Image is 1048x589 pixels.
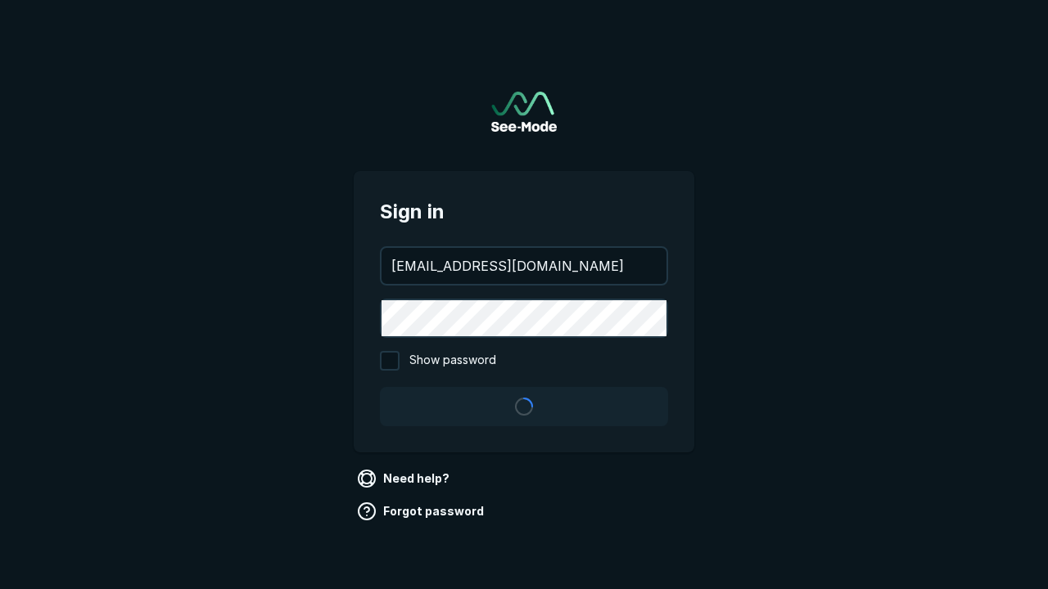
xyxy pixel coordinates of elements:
img: See-Mode Logo [491,92,557,132]
a: Forgot password [354,498,490,524]
input: your@email.com [382,248,666,284]
span: Sign in [380,197,668,227]
span: Show password [409,351,496,371]
a: Need help? [354,465,456,492]
a: Go to sign in [491,92,557,132]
